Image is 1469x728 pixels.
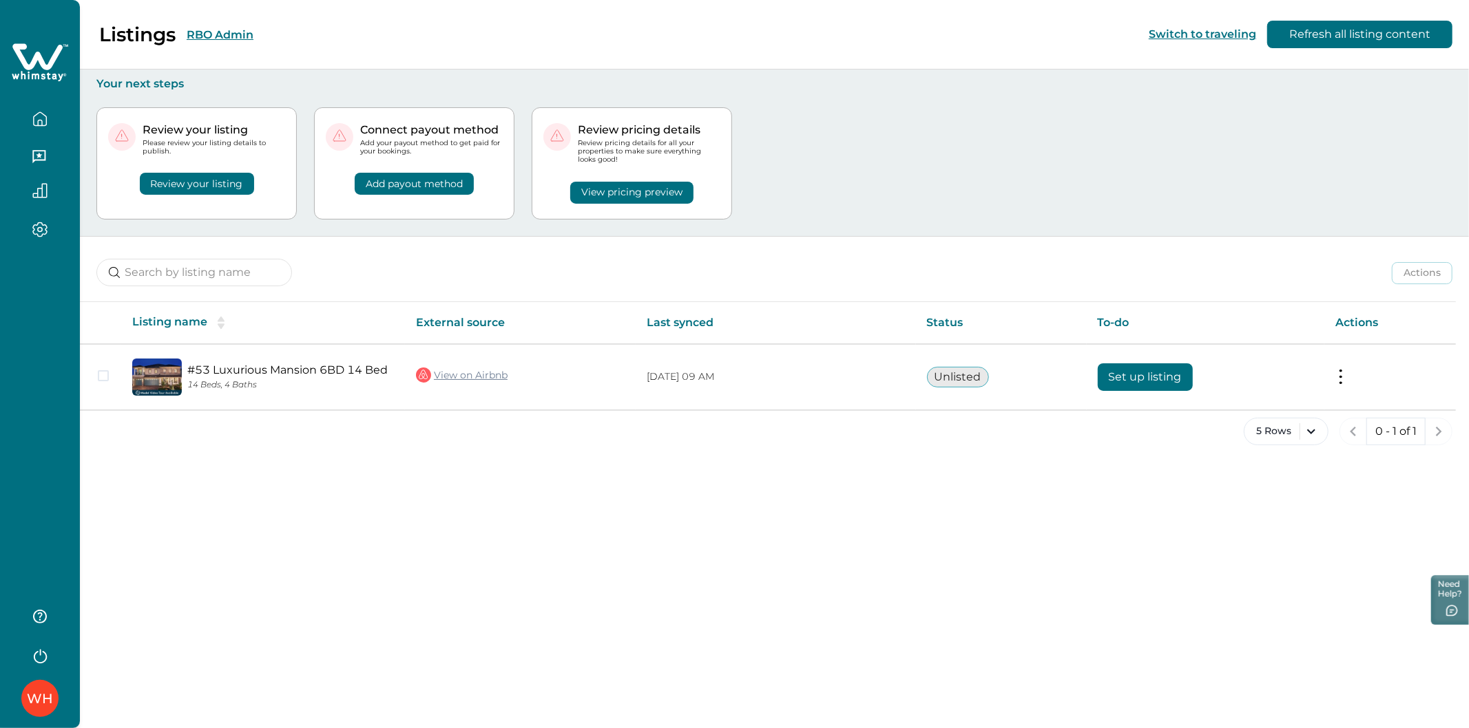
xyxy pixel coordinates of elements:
button: sorting [207,316,235,330]
button: RBO Admin [187,28,253,41]
a: View on Airbnb [416,366,508,384]
p: Please review your listing details to publish. [143,139,285,156]
button: Review your listing [140,173,254,195]
th: Last synced [636,302,915,344]
button: Actions [1392,262,1452,284]
button: 0 - 1 of 1 [1366,418,1426,445]
button: Unlisted [927,367,989,387]
img: propertyImage_#53 Luxurious Mansion 6BD 14 Bed [132,358,182,396]
button: previous page [1340,418,1367,445]
p: Listings [99,23,176,46]
div: Whimstay Host [27,682,53,715]
th: Actions [1324,302,1456,344]
th: External source [405,302,636,344]
button: Refresh all listing content [1267,21,1452,48]
p: 14 Beds, 4 Baths [187,380,394,390]
button: next page [1425,418,1452,445]
a: #53 Luxurious Mansion 6BD 14 Bed [187,363,394,376]
p: Add your payout method to get paid for your bookings. [360,139,503,156]
p: 0 - 1 of 1 [1375,425,1417,438]
p: Review pricing details for all your properties to make sure everything looks good! [578,139,720,164]
p: Review your listing [143,123,285,137]
button: Set up listing [1098,363,1193,391]
button: Add payout method [355,173,474,195]
button: 5 Rows [1244,418,1329,445]
button: Switch to traveling [1149,28,1256,41]
p: [DATE] 09 AM [647,370,904,384]
input: Search by listing name [96,259,292,286]
p: Your next steps [96,77,1452,91]
button: View pricing preview [570,182,694,204]
p: Connect payout method [360,123,503,137]
p: Review pricing details [578,123,720,137]
th: To-do [1087,302,1324,344]
th: Status [916,302,1087,344]
th: Listing name [121,302,405,344]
